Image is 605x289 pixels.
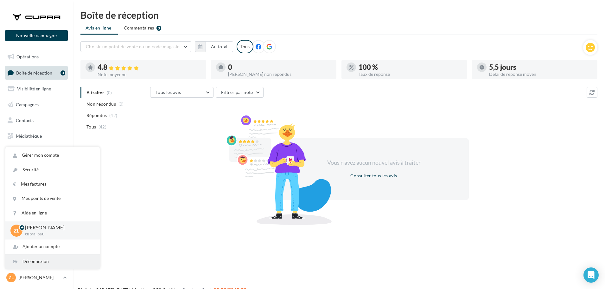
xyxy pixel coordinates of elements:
div: 4.8 [98,64,201,71]
button: Au total [206,41,233,52]
span: (42) [99,124,106,129]
div: Taux de réponse [359,72,462,76]
a: Médiathèque [4,129,69,143]
a: Mes points de vente [5,191,100,206]
div: Délai de réponse moyen [489,72,592,76]
a: Gérer mon compte [5,148,100,162]
span: Boîte de réception [16,70,52,75]
span: Campagnes [16,102,39,107]
span: Contacts [16,117,34,123]
div: Vous n'avez aucun nouvel avis à traiter [319,159,428,167]
span: Répondus [86,112,107,119]
span: Zl [9,274,14,281]
a: Aide en ligne [5,206,100,220]
button: Au total [195,41,233,52]
div: Tous [237,40,253,53]
button: Nouvelle campagne [5,30,68,41]
p: [PERSON_NAME] [18,274,60,281]
a: Calendrier [4,145,69,159]
button: Filtrer par note [216,87,264,98]
span: Tous les avis [156,89,181,95]
a: Zl [PERSON_NAME] [5,272,68,284]
div: 3 [156,26,161,31]
button: Consulter tous les avis [348,172,399,180]
div: 100 % [359,64,462,71]
button: Choisir un point de vente ou un code magasin [80,41,191,52]
div: Open Intercom Messenger [583,267,599,283]
div: Boîte de réception [80,10,597,20]
div: 0 [228,64,331,71]
div: 3 [60,70,65,76]
a: Visibilité en ligne [4,82,69,95]
a: Contacts [4,114,69,127]
a: Campagnes DataOnDemand [4,182,69,201]
span: Commentaires [124,25,154,31]
span: (0) [118,102,124,107]
a: Sécurité [5,163,100,177]
button: Tous les avis [150,87,213,98]
p: cupra_pau [25,231,90,237]
span: Tous [86,124,96,130]
div: Ajouter un compte [5,240,100,254]
div: Note moyenne [98,72,201,77]
span: (42) [109,113,117,118]
span: Visibilité en ligne [17,86,51,91]
span: Opérations [16,54,39,59]
span: Non répondus [86,101,116,107]
span: Choisir un point de vente ou un code magasin [86,44,180,49]
a: Opérations [4,50,69,63]
p: [PERSON_NAME] [25,224,90,231]
a: Campagnes [4,98,69,111]
span: Zl [14,227,19,234]
div: [PERSON_NAME] non répondus [228,72,331,76]
span: Médiathèque [16,133,42,139]
a: Mes factures [5,177,100,191]
a: Boîte de réception3 [4,66,69,80]
a: PLV et print personnalisable [4,161,69,180]
div: 5,5 jours [489,64,592,71]
div: Déconnexion [5,254,100,269]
